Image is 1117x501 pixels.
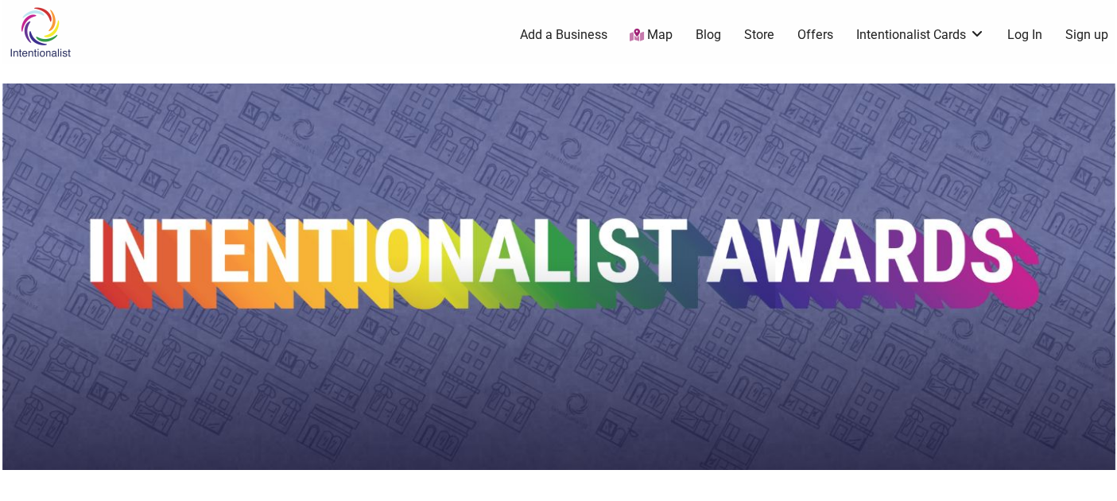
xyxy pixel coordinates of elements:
[520,26,607,44] a: Add a Business
[1065,26,1108,44] a: Sign up
[856,26,985,44] a: Intentionalist Cards
[2,6,78,58] img: Intentionalist
[1007,26,1042,44] a: Log In
[696,26,721,44] a: Blog
[630,26,673,45] a: Map
[744,26,774,44] a: Store
[797,26,833,44] a: Offers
